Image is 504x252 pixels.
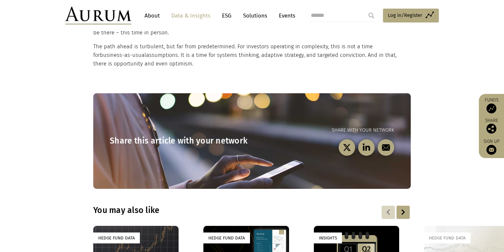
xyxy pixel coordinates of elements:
span: business-as-usual [100,52,146,58]
a: Sign up [482,139,501,155]
img: Access Funds [486,104,496,113]
img: linkedin-black.svg [362,143,371,151]
img: email-black.svg [382,143,390,151]
p: The path ahead is turbulent, but far from predetermined. For investors operating in complexity, t... [93,42,409,68]
img: twitter-black.svg [343,143,351,151]
img: Sign up to our newsletter [486,145,496,155]
div: Hedge Fund Data [424,232,471,243]
a: About [141,10,163,22]
input: Submit [365,9,378,22]
h3: You may also like [93,205,325,215]
img: Aurum [65,7,131,24]
div: Hedge Fund Data [203,232,250,243]
a: Log in/Register [383,9,439,22]
h3: Share this article with your network [110,136,252,146]
div: Insights [314,232,342,243]
a: ESG [219,10,235,22]
div: Hedge Fund Data [93,232,140,243]
div: Share [482,118,501,134]
p: Share with your network [252,126,394,134]
span: Log in/Register [388,11,422,19]
a: Funds [482,97,501,113]
a: Solutions [240,10,271,22]
a: Events [275,10,295,22]
a: Data & Insights [168,10,214,22]
img: Share this post [486,124,496,134]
